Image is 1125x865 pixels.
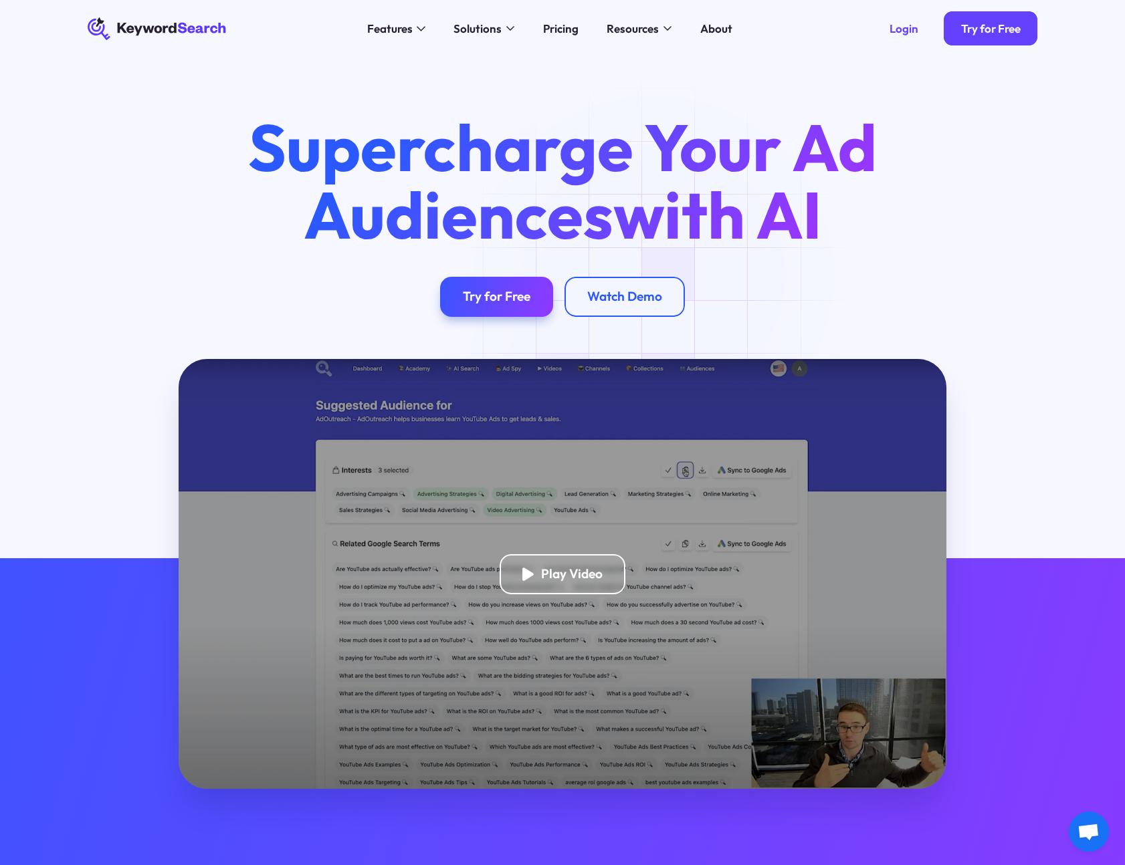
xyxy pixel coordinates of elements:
div: Try for Free [463,289,530,305]
a: Try for Free [944,11,1037,45]
span: with AI [613,173,822,255]
div: Login [890,21,918,35]
div: Resources [607,20,659,37]
a: About [692,17,741,40]
h1: Supercharge Your Ad Audiences [221,114,904,248]
a: open lightbox [179,359,946,789]
div: Play Video [541,566,603,582]
div: Try for Free [961,21,1021,35]
div: Solutions [453,20,502,37]
a: Pricing [534,17,587,40]
div: Watch Demo [587,289,662,305]
div: Pricing [543,20,579,37]
div: About [700,20,732,37]
a: Try for Free [440,277,553,317]
div: Open de chat [1069,812,1109,852]
div: Features [367,20,413,37]
a: Login [872,11,935,45]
